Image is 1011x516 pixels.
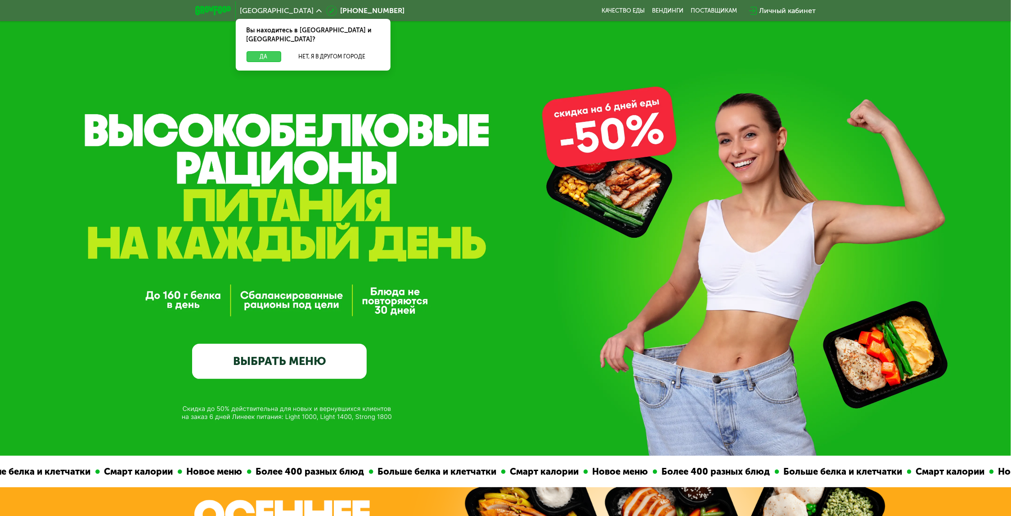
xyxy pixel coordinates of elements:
div: Вы находитесь в [GEOGRAPHIC_DATA] и [GEOGRAPHIC_DATA]? [236,19,391,51]
div: Больше белка и клетчатки [763,465,891,479]
div: Смарт калории [84,465,162,479]
a: Вендинги [652,7,684,14]
a: [PHONE_NUMBER] [326,5,405,16]
button: Да [247,51,281,62]
a: Качество еды [602,7,645,14]
a: ВЫБРАТЬ МЕНЮ [192,344,367,379]
button: Нет, я в другом городе [285,51,380,62]
div: Смарт калории [490,465,567,479]
span: [GEOGRAPHIC_DATA] [240,7,314,14]
div: Личный кабинет [759,5,816,16]
div: Новое меню [572,465,637,479]
div: Новое меню [166,465,231,479]
div: Более 400 разных блюд [235,465,353,479]
div: Смарт калории [895,465,973,479]
div: Больше белка и клетчатки [357,465,485,479]
div: поставщикам [691,7,737,14]
div: Более 400 разных блюд [641,465,759,479]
